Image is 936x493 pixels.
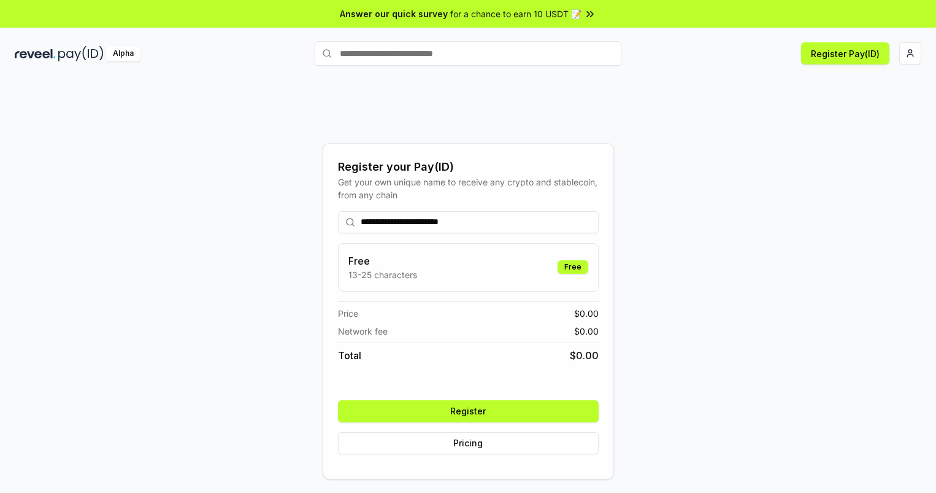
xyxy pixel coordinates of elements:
[338,307,358,320] span: Price
[338,158,599,176] div: Register your Pay(ID)
[338,400,599,422] button: Register
[348,268,417,281] p: 13-25 characters
[340,7,448,20] span: Answer our quick survey
[558,260,588,274] div: Free
[338,176,599,201] div: Get your own unique name to receive any crypto and stablecoin, from any chain
[106,46,140,61] div: Alpha
[338,325,388,338] span: Network fee
[338,348,361,363] span: Total
[801,42,889,64] button: Register Pay(ID)
[570,348,599,363] span: $ 0.00
[58,46,104,61] img: pay_id
[574,325,599,338] span: $ 0.00
[338,432,599,454] button: Pricing
[450,7,581,20] span: for a chance to earn 10 USDT 📝
[574,307,599,320] span: $ 0.00
[348,254,417,268] h3: Free
[15,46,56,61] img: reveel_dark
